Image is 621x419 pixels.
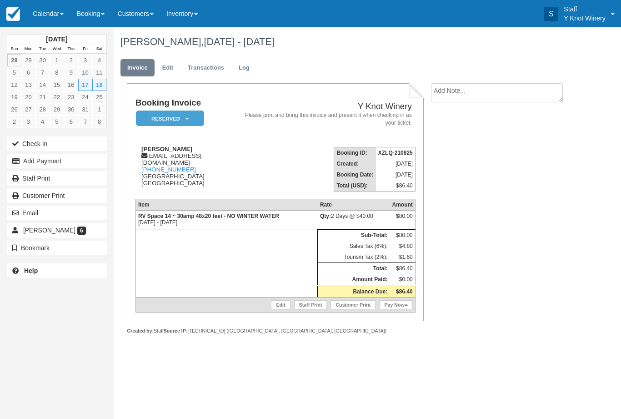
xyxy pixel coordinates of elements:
[376,158,416,169] td: [DATE]
[135,211,317,229] td: [DATE] - [DATE]
[92,79,106,91] a: 18
[7,79,21,91] a: 12
[64,66,78,79] a: 9
[64,116,78,128] a: 6
[7,154,107,168] button: Add Payment
[7,103,21,116] a: 26
[21,103,35,116] a: 27
[245,111,412,127] address: Please print and bring this invoice and present it when checking in as your ticket.
[120,36,573,47] h1: [PERSON_NAME],
[232,59,256,77] a: Log
[564,5,606,14] p: Staff
[78,44,92,54] th: Fri
[64,91,78,103] a: 23
[78,103,92,116] a: 31
[78,91,92,103] a: 24
[320,213,331,219] strong: Qty
[334,147,376,159] th: Booking ID:
[318,241,390,252] td: Sales Tax (6%):
[155,59,180,77] a: Edit
[376,180,416,192] td: $86.40
[392,213,412,227] div: $80.00
[138,213,279,219] strong: RV Space 14 ~ 30amp 48x20 feet - NO WINTER WATER
[21,44,35,54] th: Mon
[318,199,390,211] th: Rate
[24,267,38,274] b: Help
[318,211,390,229] td: 2 Days @ $40.00
[78,79,92,91] a: 17
[35,103,50,116] a: 28
[334,169,376,180] th: Booking Date:
[64,79,78,91] a: 16
[7,54,21,66] a: 28
[544,7,558,21] div: S
[35,44,50,54] th: Tue
[135,110,201,127] a: Reserved
[6,7,20,21] img: checkfront-main-nav-mini-logo.png
[334,158,376,169] th: Created:
[7,263,107,278] a: Help
[35,54,50,66] a: 30
[318,263,390,274] th: Total:
[396,288,413,295] strong: $86.40
[7,188,107,203] a: Customer Print
[294,300,327,309] a: Staff Print
[245,102,412,111] h2: Y Knot Winery
[92,116,106,128] a: 8
[21,54,35,66] a: 29
[35,91,50,103] a: 21
[35,116,50,128] a: 4
[50,44,64,54] th: Wed
[50,116,64,128] a: 5
[21,91,35,103] a: 20
[390,230,415,241] td: $80.00
[21,79,35,91] a: 13
[92,103,106,116] a: 1
[390,252,415,263] td: $1.60
[64,54,78,66] a: 2
[21,66,35,79] a: 6
[50,54,64,66] a: 1
[331,300,376,309] a: Customer Print
[7,241,107,255] button: Bookmark
[318,274,390,286] th: Amount Paid:
[78,116,92,128] a: 7
[127,328,424,334] div: Staff [TECHNICAL_ID] ([GEOGRAPHIC_DATA], [GEOGRAPHIC_DATA], [GEOGRAPHIC_DATA])
[334,180,376,192] th: Total (USD):
[136,111,204,126] em: Reserved
[181,59,231,77] a: Transactions
[92,44,106,54] th: Sat
[135,146,241,187] div: [EMAIL_ADDRESS][DOMAIN_NAME] [GEOGRAPHIC_DATA] [GEOGRAPHIC_DATA]
[164,328,188,333] strong: Source IP:
[50,103,64,116] a: 29
[21,116,35,128] a: 3
[378,150,413,156] strong: XZLQ-210825
[271,300,290,309] a: Edit
[127,328,154,333] strong: Created by:
[77,227,86,235] span: 6
[7,223,107,237] a: [PERSON_NAME] 6
[7,66,21,79] a: 5
[390,241,415,252] td: $4.80
[92,54,106,66] a: 4
[7,116,21,128] a: 2
[64,103,78,116] a: 30
[92,66,106,79] a: 11
[318,286,390,298] th: Balance Due:
[35,66,50,79] a: 7
[135,98,241,108] h1: Booking Invoice
[78,54,92,66] a: 3
[318,252,390,263] td: Tourism Tax (2%):
[7,171,107,186] a: Staff Print
[7,206,107,220] button: Email
[50,66,64,79] a: 8
[78,66,92,79] a: 10
[64,44,78,54] th: Thu
[376,169,416,180] td: [DATE]
[141,146,192,152] strong: [PERSON_NAME]
[35,79,50,91] a: 14
[7,91,21,103] a: 19
[390,199,415,211] th: Amount
[390,274,415,286] td: $0.00
[390,263,415,274] td: $86.40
